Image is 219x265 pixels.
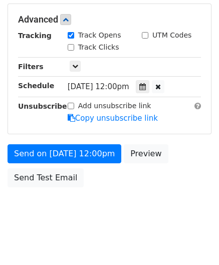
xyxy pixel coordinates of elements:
a: Send Test Email [8,168,84,187]
label: UTM Codes [152,30,191,41]
strong: Schedule [18,82,54,90]
h5: Advanced [18,14,201,25]
strong: Unsubscribe [18,102,67,110]
a: Copy unsubscribe link [68,114,158,123]
strong: Filters [18,63,44,71]
label: Track Clicks [78,42,119,53]
strong: Tracking [18,32,52,40]
iframe: Chat Widget [169,217,219,265]
label: Add unsubscribe link [78,101,151,111]
label: Track Opens [78,30,121,41]
span: [DATE] 12:00pm [68,82,129,91]
a: Preview [124,144,168,163]
a: Send on [DATE] 12:00pm [8,144,121,163]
